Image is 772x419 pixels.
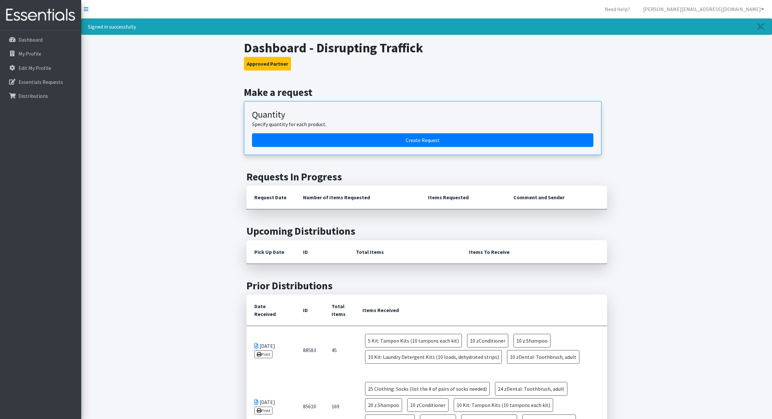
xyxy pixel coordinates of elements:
[244,57,291,71] button: Approved Partner
[600,3,635,16] a: Need Help?
[3,89,79,102] a: Distributions
[495,382,567,396] span: 24 zDental: Toothbrush, adult
[3,4,79,26] img: HumanEssentials
[254,407,273,414] a: Print
[19,50,41,57] p: My Profile
[247,225,607,237] h2: Upcoming Distributions
[19,65,51,71] p: Edit My Profile
[81,19,772,35] div: Signed in successfully.
[295,186,421,209] th: Number of Items Requested
[247,240,295,264] th: Pick Up Date
[247,171,607,183] h2: Requests In Progress
[3,33,79,46] a: Dashboard
[638,3,769,16] a: [PERSON_NAME][EMAIL_ADDRESS][DOMAIN_NAME]
[407,398,449,412] span: 10 zConditioner
[19,93,48,99] p: Distributions
[252,109,593,120] h3: Quantity
[365,334,462,347] span: 5 Kit: Tampon Kits (10 tampons each kit)
[295,295,324,326] th: ID
[252,120,593,128] p: Specify quantity for each product.
[348,240,461,264] th: Total Items
[247,280,607,292] h2: Prior Distributions
[324,326,355,374] td: 45
[19,36,43,43] p: Dashboard
[454,398,553,412] span: 10 Kit: Tampon Kits (10 tampons each kit)
[513,334,551,347] span: 10 z.Shampoo
[506,186,607,209] th: Comment and Sender
[365,382,490,396] span: 25 Clothing: Socks (list the # of pairs of socks needed)
[295,326,324,374] td: 88583
[365,350,502,364] span: 10 Kit: Laundry Detergent Kits (10 loads, dehydrated strips)
[247,295,295,326] th: Date Received
[247,326,295,374] td: [DATE]
[467,334,508,347] span: 10 zConditioner
[507,350,579,364] span: 10 zDental: Toothbrush, adult
[420,186,506,209] th: Items Requested
[751,19,772,34] a: Close
[324,295,355,326] th: Total Items
[3,61,79,74] a: Edit My Profile
[252,133,593,147] a: Create a request by quantity
[254,350,273,358] a: Print
[295,240,348,264] th: ID
[244,40,609,56] h1: Dashboard - Disrupting Traffick
[355,295,607,326] th: Items Received
[365,398,402,412] span: 20 z.Shampoo
[3,75,79,88] a: Essentials Requests
[247,186,295,209] th: Request Date
[461,240,607,264] th: Items To Receive
[244,86,609,98] h2: Make a request
[19,79,63,85] p: Essentials Requests
[3,47,79,60] a: My Profile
